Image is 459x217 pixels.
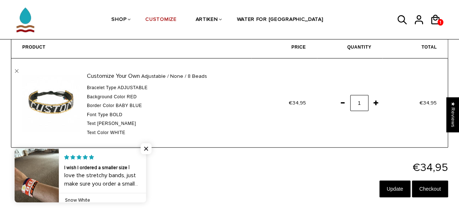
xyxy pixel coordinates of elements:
[127,94,137,99] span: Red
[317,37,382,59] th: Quantity
[87,121,96,126] span: Text
[237,1,323,39] a: WATER FOR [GEOGRAPHIC_DATA]
[87,94,126,99] span: Background color
[437,18,443,27] span: 1
[111,1,126,39] a: SHOP
[420,100,437,106] span: €34,95
[447,97,459,132] div: Click to open Judge.me floating reviews tab
[87,85,116,90] span: Bracelet Type
[110,112,122,117] span: Bold
[118,85,148,90] span: Adjustable
[22,75,80,132] img: Customize Your Own
[196,1,218,39] a: ARTIKEN
[413,161,448,174] span: €34,95
[15,69,19,73] a: 
[97,121,136,126] span: [PERSON_NAME]
[412,180,448,197] input: Checkout
[11,37,251,59] th: Product
[251,37,317,59] th: Price
[141,143,152,154] span: Close popup widget
[116,103,142,108] span: Baby Blue
[110,130,126,135] span: White
[289,100,306,106] span: €34,95
[382,37,448,59] th: Total
[87,112,108,117] span: Font Type
[87,72,140,80] a: Customize Your Own
[87,103,114,108] span: Border Color
[437,19,443,26] a: 1
[145,1,176,39] a: CUSTOMIZE
[379,180,410,197] input: Update
[141,72,207,81] span: Adjustable / None / 8 Beads
[87,130,109,135] span: Text Color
